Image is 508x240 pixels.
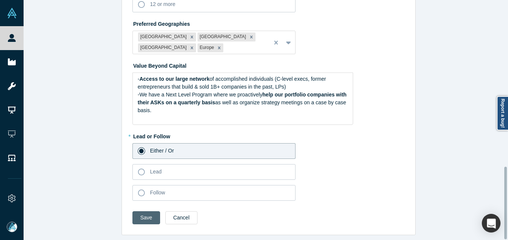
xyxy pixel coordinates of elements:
[188,33,196,41] div: Remove North America
[138,76,327,90] span: of accomplished individuals (C-level execs, former entrepreneurs that build & sold 1B+ companies ...
[132,211,160,224] button: Save
[165,211,198,224] button: Cancel
[150,169,162,175] span: Lead
[138,75,348,114] div: rdw-editor
[188,43,196,52] div: Remove United States
[138,76,140,82] span: -
[140,76,210,82] span: Access to our large network
[138,99,348,113] span: as well as organize strategy meetings on a case by case basis.
[215,43,223,52] div: Remove Europe
[247,33,255,41] div: Remove Canada
[497,96,508,130] a: Report a bug!
[132,73,353,125] div: rdw-wrapper
[138,43,188,52] div: [GEOGRAPHIC_DATA]
[138,92,263,98] span: -We have a Next Level Program where we proactively
[132,18,405,28] label: Preferred Geographies
[7,222,17,232] img: Mia Scott's Account
[150,148,174,154] span: Either / Or
[150,190,165,196] span: Follow
[7,8,17,18] img: Alchemist Vault Logo
[150,1,175,7] span: 12 or more
[138,33,188,41] div: [GEOGRAPHIC_DATA]
[198,33,247,41] div: [GEOGRAPHIC_DATA]
[198,43,215,52] div: Europe
[132,130,405,141] label: Lead or Follow
[132,59,405,70] label: Value Beyond Capital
